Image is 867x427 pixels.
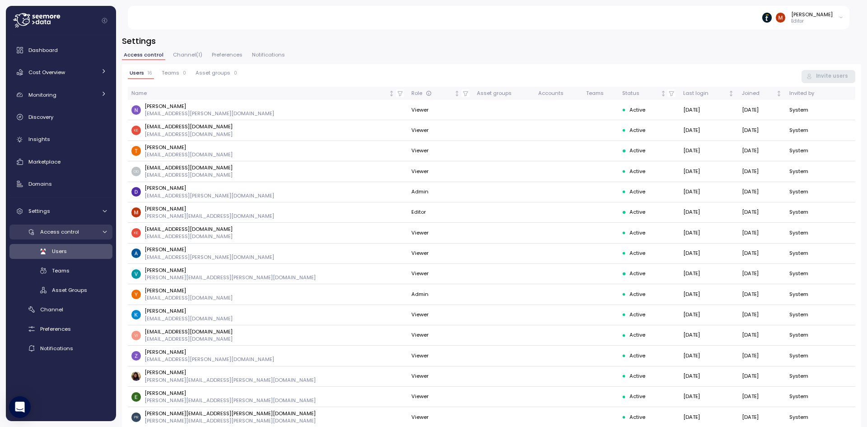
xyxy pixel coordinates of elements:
[679,284,738,305] td: [DATE]
[52,286,87,294] span: Asset Groups
[629,127,645,135] span: Active
[679,305,738,325] td: [DATE]
[679,161,738,182] td: [DATE]
[762,13,772,22] img: 6714de1ca73de131760c52a6.PNG
[622,89,658,98] div: Status
[131,413,141,422] img: 84e9092594d57edc85b23e7617bf861d
[776,90,782,97] div: Not sorted
[786,346,833,366] td: System
[738,223,786,243] td: [DATE]
[786,100,833,120] td: System
[28,91,56,99] span: Monitoring
[786,141,833,161] td: System
[629,168,645,176] span: Active
[131,269,141,279] img: ACg8ocLywhjVfLeT5tO_JUtkvcfh0wq9O79hmfP4-ZxkymDLjmzA5w=s96-c
[388,90,395,97] div: Not sorted
[679,100,738,120] td: [DATE]
[144,294,233,301] p: [EMAIL_ADDRESS][DOMAIN_NAME]
[128,87,408,100] th: NameNot sorted
[9,302,112,317] a: Channel
[144,225,233,233] p: [EMAIL_ADDRESS][DOMAIN_NAME]
[408,244,473,264] td: Viewer
[629,147,645,155] span: Active
[130,70,144,75] span: Users
[131,331,141,340] img: 1fea92fc74deae155e26ee9eb064454a
[728,90,734,97] div: Not sorted
[9,153,112,171] a: Marketplace
[9,396,31,418] div: Open Intercom Messenger
[52,248,67,255] span: Users
[28,69,65,76] span: Cost Overview
[144,131,233,138] p: [EMAIL_ADDRESS][DOMAIN_NAME]
[679,244,738,264] td: [DATE]
[408,182,473,202] td: Admin
[162,70,179,75] span: Teams
[786,305,833,325] td: System
[679,141,738,161] td: [DATE]
[538,89,578,98] div: Accounts
[408,161,473,182] td: Viewer
[144,287,233,294] p: [PERSON_NAME]
[196,70,230,75] span: Asset groups
[408,366,473,387] td: Viewer
[131,392,141,402] img: ACg8ocIu1SeWaFWrA3eUE1zifto-cDIPZXi93OrgEI2ZRFK2CUMiVA=s96-c
[679,325,738,346] td: [DATE]
[9,283,112,298] a: Asset Groups
[629,188,645,196] span: Active
[742,89,774,98] div: Joined
[144,144,233,151] p: [PERSON_NAME]
[408,141,473,161] td: Viewer
[408,100,473,120] td: Viewer
[40,325,71,333] span: Preferences
[786,161,833,182] td: System
[408,202,473,223] td: Editor
[629,106,645,114] span: Active
[679,264,738,284] td: [DATE]
[28,47,58,54] span: Dashboard
[144,184,274,192] p: [PERSON_NAME]
[124,52,163,57] span: Access control
[144,356,274,363] p: [EMAIL_ADDRESS][PERSON_NAME][DOMAIN_NAME]
[679,120,738,141] td: [DATE]
[144,253,274,261] p: [EMAIL_ADDRESS][PERSON_NAME][DOMAIN_NAME]
[629,249,645,258] span: Active
[738,346,786,366] td: [DATE]
[40,345,73,352] span: Notifications
[629,311,645,319] span: Active
[408,223,473,243] td: Viewer
[679,346,738,366] td: [DATE]
[786,387,833,407] td: System
[738,284,786,305] td: [DATE]
[144,397,316,404] p: [PERSON_NAME][EMAIL_ADDRESS][PERSON_NAME][DOMAIN_NAME]
[738,120,786,141] td: [DATE]
[144,212,274,220] p: [PERSON_NAME][EMAIL_ADDRESS][DOMAIN_NAME]
[660,90,667,97] div: Not sorted
[144,315,233,322] p: [EMAIL_ADDRESS][DOMAIN_NAME]
[144,171,233,178] p: [EMAIL_ADDRESS][DOMAIN_NAME]
[679,223,738,243] td: [DATE]
[131,89,387,98] div: Name
[629,270,645,278] span: Active
[786,366,833,387] td: System
[786,182,833,202] td: System
[9,341,112,356] a: Notifications
[816,70,848,83] span: Invite users
[9,175,112,193] a: Domains
[629,208,645,216] span: Active
[408,87,473,100] th: RoleNot sorted
[738,100,786,120] td: [DATE]
[144,103,274,110] p: [PERSON_NAME]
[173,52,202,57] span: Channel ( 1 )
[144,307,233,314] p: [PERSON_NAME]
[738,305,786,325] td: [DATE]
[144,410,316,417] p: [PERSON_NAME][EMAIL_ADDRESS][PERSON_NAME][DOMAIN_NAME]
[131,105,141,115] img: ACg8ocIJUBll1juu7WqYykeSXBJ2IICPPb8eexEEM_V7PK4OosX9rA=s96-c
[786,284,833,305] td: System
[131,187,141,197] img: ACg8ocItJC8tCQxi3_P-VkSK74Q2EtMJdhzWw5S0USwfGnV48jTzug=s96-c
[9,263,112,278] a: Teams
[408,387,473,407] td: Viewer
[144,205,274,212] p: [PERSON_NAME]
[738,202,786,223] td: [DATE]
[786,325,833,346] td: System
[738,264,786,284] td: [DATE]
